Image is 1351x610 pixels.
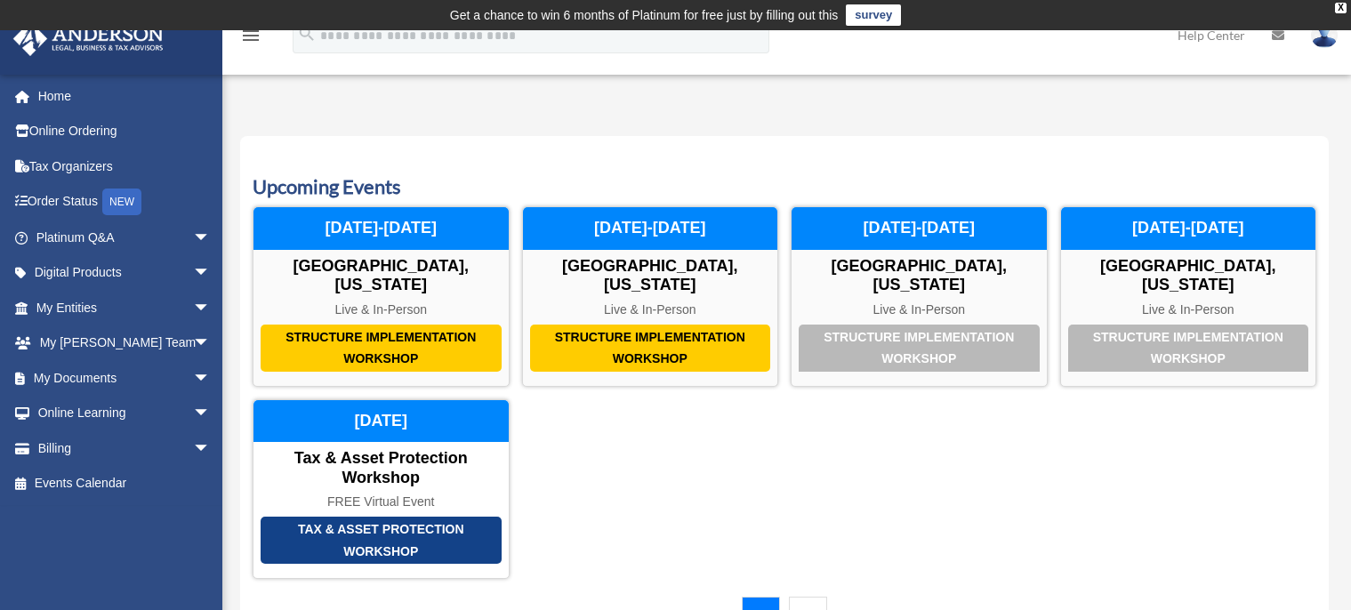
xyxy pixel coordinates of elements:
span: arrow_drop_down [193,220,229,256]
a: Home [12,78,237,114]
a: Billingarrow_drop_down [12,430,237,466]
a: Platinum Q&Aarrow_drop_down [12,220,237,255]
span: arrow_drop_down [193,290,229,326]
div: [DATE]-[DATE] [792,207,1047,250]
a: Digital Productsarrow_drop_down [12,255,237,291]
a: Events Calendar [12,466,229,502]
a: Structure Implementation Workshop [GEOGRAPHIC_DATA], [US_STATE] Live & In-Person [DATE]-[DATE] [791,206,1048,386]
a: Structure Implementation Workshop [GEOGRAPHIC_DATA], [US_STATE] Live & In-Person [DATE]-[DATE] [522,206,779,386]
img: Anderson Advisors Platinum Portal [8,21,169,56]
i: search [297,24,317,44]
div: [GEOGRAPHIC_DATA], [US_STATE] [253,257,509,295]
h3: Upcoming Events [253,173,1316,201]
a: survey [846,4,901,26]
div: [GEOGRAPHIC_DATA], [US_STATE] [792,257,1047,295]
a: Structure Implementation Workshop [GEOGRAPHIC_DATA], [US_STATE] Live & In-Person [DATE]-[DATE] [253,206,510,386]
div: FREE Virtual Event [253,494,509,510]
span: arrow_drop_down [193,325,229,362]
div: Live & In-Person [1061,302,1316,317]
div: [DATE] [253,400,509,443]
a: menu [240,31,261,46]
a: Order StatusNEW [12,184,237,221]
div: NEW [102,189,141,215]
div: Structure Implementation Workshop [530,325,771,372]
div: [DATE]-[DATE] [253,207,509,250]
a: Tax & Asset Protection Workshop Tax & Asset Protection Workshop FREE Virtual Event [DATE] [253,399,510,579]
a: My [PERSON_NAME] Teamarrow_drop_down [12,325,237,361]
div: Live & In-Person [523,302,778,317]
a: Online Ordering [12,114,237,149]
div: Structure Implementation Workshop [799,325,1040,372]
span: arrow_drop_down [193,360,229,397]
div: [DATE]-[DATE] [1061,207,1316,250]
a: My Documentsarrow_drop_down [12,360,237,396]
div: Tax & Asset Protection Workshop [253,449,509,487]
div: [GEOGRAPHIC_DATA], [US_STATE] [1061,257,1316,295]
div: Get a chance to win 6 months of Platinum for free just by filling out this [450,4,839,26]
a: Online Learningarrow_drop_down [12,396,237,431]
span: arrow_drop_down [193,255,229,292]
div: Live & In-Person [792,302,1047,317]
span: arrow_drop_down [193,430,229,467]
div: [DATE]-[DATE] [523,207,778,250]
div: [GEOGRAPHIC_DATA], [US_STATE] [523,257,778,295]
img: User Pic [1311,22,1338,48]
a: Tax Organizers [12,148,237,184]
div: Structure Implementation Workshop [1068,325,1309,372]
span: arrow_drop_down [193,396,229,432]
div: Tax & Asset Protection Workshop [261,517,502,564]
div: close [1335,3,1347,13]
div: Live & In-Person [253,302,509,317]
i: menu [240,25,261,46]
a: Structure Implementation Workshop [GEOGRAPHIC_DATA], [US_STATE] Live & In-Person [DATE]-[DATE] [1060,206,1317,386]
a: My Entitiesarrow_drop_down [12,290,237,325]
div: Structure Implementation Workshop [261,325,502,372]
